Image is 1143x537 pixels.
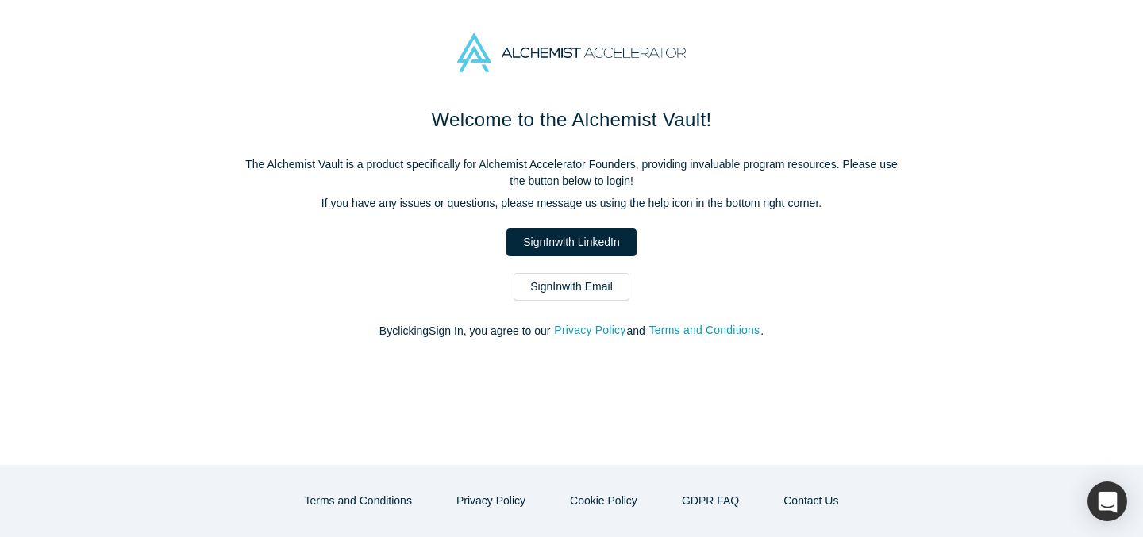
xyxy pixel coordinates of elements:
[767,487,855,515] button: Contact Us
[665,487,756,515] a: GDPR FAQ
[553,321,626,339] button: Privacy Policy
[288,487,429,515] button: Terms and Conditions
[648,321,761,339] button: Terms and Conditions
[514,273,629,301] a: SignInwith Email
[553,487,654,515] button: Cookie Policy
[457,33,686,72] img: Alchemist Accelerator Logo
[238,156,905,190] p: The Alchemist Vault is a product specifically for Alchemist Accelerator Founders, providing inval...
[238,105,905,134] h1: Welcome to the Alchemist Vault!
[440,487,542,515] button: Privacy Policy
[506,228,636,256] a: SignInwith LinkedIn
[238,323,905,339] p: By clicking Sign In , you agree to our and .
[238,195,905,212] p: If you have any issues or questions, please message us using the help icon in the bottom right co...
